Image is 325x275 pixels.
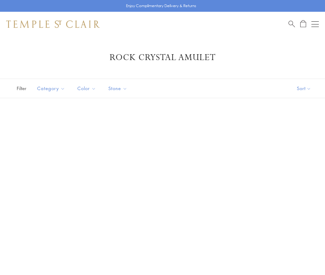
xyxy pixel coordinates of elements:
[288,20,295,28] a: Search
[74,85,101,92] span: Color
[73,81,101,95] button: Color
[300,20,306,28] a: Open Shopping Bag
[6,20,100,28] img: Temple St. Clair
[311,20,319,28] button: Open navigation
[34,85,70,92] span: Category
[104,81,132,95] button: Stone
[283,79,325,98] button: Show sort by
[32,81,70,95] button: Category
[126,3,196,9] p: Enjoy Complimentary Delivery & Returns
[105,85,132,92] span: Stone
[15,52,310,63] h1: Rock Crystal Amulet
